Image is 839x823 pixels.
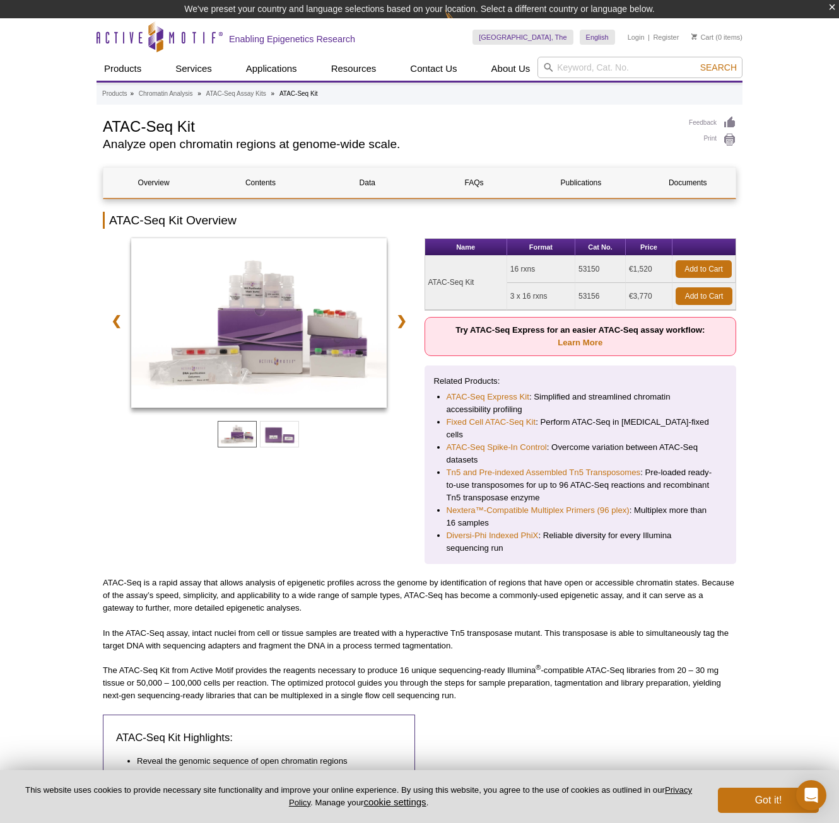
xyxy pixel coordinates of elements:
h3: ATAC-Seq Kit Highlights: [116,730,402,745]
p: Related Products: [434,375,727,388]
p: The ATAC-Seq Kit from Active Motif provides the reagents necessary to produce 16 unique sequencin... [103,664,736,702]
li: : Overcome variation between ATAC-Seq datasets [447,441,715,466]
strong: Try ATAC-Seq Express for an easier ATAC-Seq assay workflow: [455,325,705,347]
a: Add to Cart [676,260,732,278]
a: Register [653,33,679,42]
a: ATAC-Seq Spike-In Control [447,441,547,454]
a: Privacy Policy [289,785,692,807]
td: €1,520 [626,256,672,283]
a: ATAC-Seq Assay Kits [206,88,266,100]
a: Feedback [689,116,736,130]
a: Documents [638,168,738,198]
a: Applications [238,57,305,81]
a: Login [628,33,645,42]
button: Search [696,62,741,73]
img: Change Here [445,9,478,39]
a: Print [689,133,736,147]
p: In the ATAC-Seq assay, intact nuclei from cell or tissue samples are treated with a hyperactive T... [103,627,736,652]
a: Contents [210,168,310,198]
a: Products [102,88,127,100]
td: 53156 [575,283,626,310]
img: Your Cart [691,33,697,40]
a: FAQs [424,168,524,198]
a: [GEOGRAPHIC_DATA], The [472,30,573,45]
th: Price [626,239,672,256]
a: Fixed Cell ATAC-Seq Kit [447,416,536,429]
a: Cart [691,33,713,42]
p: ATAC-Seq is a rapid assay that allows analysis of epigenetic profiles across the genome by identi... [103,577,736,614]
li: » [197,90,201,97]
a: Learn More [558,338,602,347]
li: : Pre-loaded ready-to-use transposomes for up to 96 ATAC-Seq reactions and recombinant Tn5 transp... [447,466,715,504]
a: ATAC-Seq Express Kit [447,391,529,403]
a: Diversi-Phi Indexed PhiX [447,529,539,542]
a: Contact Us [402,57,464,81]
td: €3,770 [626,283,672,310]
a: Data [317,168,418,198]
a: Services [168,57,220,81]
li: : Reliable diversity for every Illumina sequencing run [447,529,715,555]
a: Add to Cart [676,287,732,305]
a: ❮ [103,306,130,335]
li: ATAC-Seq Kit [279,90,318,97]
input: Keyword, Cat. No. [537,57,742,78]
th: Cat No. [575,239,626,256]
th: Name [425,239,507,256]
td: 53150 [575,256,626,283]
a: English [580,30,615,45]
a: ATAC-Seq Kit [131,238,387,412]
h1: ATAC-Seq Kit [103,116,676,135]
a: Overview [103,168,204,198]
li: : Perform ATAC-Seq in [MEDICAL_DATA]-fixed cells [447,416,715,441]
li: » [271,90,275,97]
div: Open Intercom Messenger [796,780,826,810]
button: cookie settings [363,797,426,807]
a: Tn5 and Pre-indexed Assembled Tn5 Transposomes [447,466,641,479]
a: Products [97,57,149,81]
h2: Analyze open chromatin regions at genome-wide scale. [103,139,676,150]
h2: ATAC-Seq Kit Overview [103,212,736,229]
img: ATAC-Seq Kit [131,238,387,408]
a: ❯ [388,306,415,335]
li: Reveal the genomic sequence of open chromatin regions [137,755,389,768]
a: Chromatin Analysis [139,88,193,100]
li: » [130,90,134,97]
li: (0 items) [691,30,742,45]
sup: ® [536,664,541,671]
li: : Multiplex more than 16 samples [447,504,715,529]
a: About Us [484,57,538,81]
th: Format [507,239,575,256]
h2: Enabling Epigenetics Research [229,33,355,45]
p: This website uses cookies to provide necessary site functionality and improve your online experie... [20,785,697,809]
td: ATAC-Seq Kit [425,256,507,310]
button: Got it! [718,788,819,813]
li: | [648,30,650,45]
li: : Simplified and streamlined chromatin accessibility profiling [447,391,715,416]
a: Publications [531,168,631,198]
td: 16 rxns [507,256,575,283]
a: Resources [324,57,384,81]
span: Search [700,62,737,72]
a: Nextera™-Compatible Multiplex Primers (96 plex) [447,504,630,517]
td: 3 x 16 rxns [507,283,575,310]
